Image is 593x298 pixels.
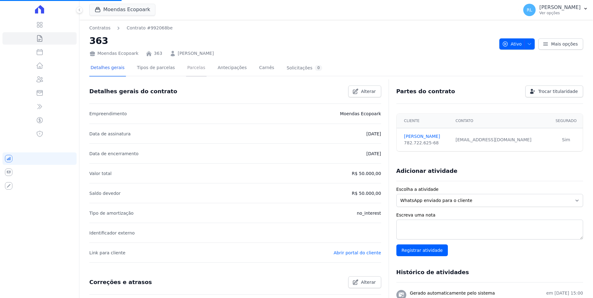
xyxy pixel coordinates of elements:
[136,60,176,77] a: Tipos de parcelas
[315,65,322,71] div: 0
[538,88,578,94] span: Trocar titularidade
[89,25,173,31] nav: Breadcrumb
[348,85,381,97] a: Alterar
[396,88,455,95] h3: Partes do contrato
[538,38,583,50] a: Mais opções
[216,60,248,77] a: Antecipações
[287,65,322,71] div: Solicitações
[89,34,494,48] h2: 363
[352,190,381,197] p: R$ 50.000,00
[546,290,583,296] p: em [DATE] 15:00
[410,290,495,296] h3: Gerado automaticamente pelo sistema
[396,186,583,193] label: Escolha a atividade
[397,114,452,128] th: Cliente
[404,140,448,146] div: 782.722.625-68
[361,88,376,94] span: Alterar
[549,128,583,151] td: Sim
[396,167,457,175] h3: Adicionar atividade
[396,244,448,256] input: Registrar atividade
[539,11,581,15] p: Ver opções
[285,60,323,77] a: Solicitações0
[525,85,583,97] a: Trocar titularidade
[89,130,131,138] p: Data de assinatura
[539,4,581,11] p: [PERSON_NAME]
[366,130,381,138] p: [DATE]
[89,209,134,217] p: Tipo de amortização
[127,25,172,31] a: Contrato #992068be
[452,114,550,128] th: Contato
[89,50,138,57] div: Moendas Ecopoark
[502,38,522,50] span: Ativo
[89,229,135,237] p: Identificador externo
[89,190,121,197] p: Saldo devedor
[549,114,583,128] th: Segurado
[404,133,448,140] a: [PERSON_NAME]
[396,269,469,276] h3: Histórico de atividades
[396,212,583,218] label: Escreva uma nota
[499,38,535,50] button: Ativo
[527,8,532,12] span: RL
[89,25,110,31] a: Contratos
[154,50,162,57] a: 363
[89,4,155,15] button: Moendas Ecopoark
[89,170,112,177] p: Valor total
[361,279,376,285] span: Alterar
[357,209,381,217] p: no_interest
[89,88,177,95] h3: Detalhes gerais do contrato
[178,50,214,57] a: [PERSON_NAME]
[456,137,546,143] div: [EMAIL_ADDRESS][DOMAIN_NAME]
[89,278,152,286] h3: Correções e atrasos
[258,60,275,77] a: Carnês
[89,110,127,117] p: Empreendimento
[186,60,207,77] a: Parcelas
[366,150,381,157] p: [DATE]
[352,170,381,177] p: R$ 50.000,00
[89,25,494,31] nav: Breadcrumb
[518,1,593,19] button: RL [PERSON_NAME] Ver opções
[348,276,381,288] a: Alterar
[340,110,381,117] p: Moendas Ecopoark
[334,250,381,255] a: Abrir portal do cliente
[89,60,126,77] a: Detalhes gerais
[551,41,578,47] span: Mais opções
[89,249,125,256] p: Link para cliente
[89,150,139,157] p: Data de encerramento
